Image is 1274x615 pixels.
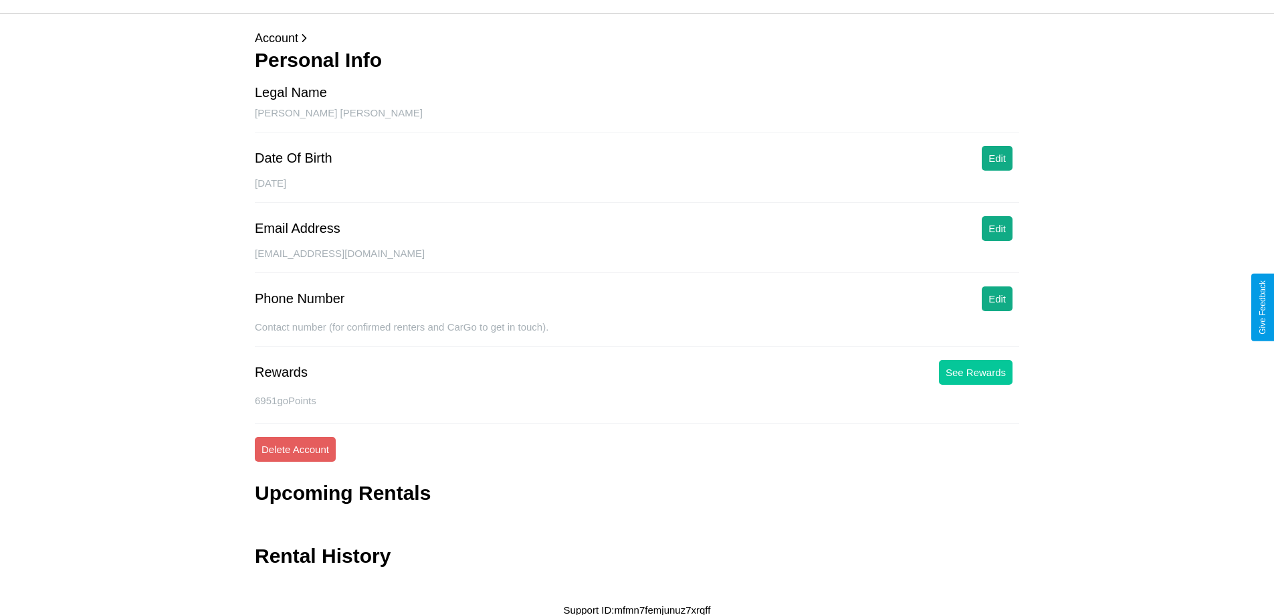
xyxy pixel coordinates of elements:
div: Contact number (for confirmed renters and CarGo to get in touch). [255,321,1019,347]
div: Give Feedback [1258,280,1267,335]
button: See Rewards [939,360,1013,385]
button: Edit [982,146,1013,171]
button: Edit [982,286,1013,311]
div: [DATE] [255,177,1019,203]
div: Phone Number [255,291,345,306]
div: [PERSON_NAME] [PERSON_NAME] [255,107,1019,133]
div: Email Address [255,221,340,236]
div: Legal Name [255,85,327,100]
button: Edit [982,216,1013,241]
h3: Personal Info [255,49,1019,72]
button: Delete Account [255,437,336,462]
div: [EMAIL_ADDRESS][DOMAIN_NAME] [255,248,1019,273]
p: Account [255,27,1019,49]
div: Date Of Birth [255,151,332,166]
div: Rewards [255,365,308,380]
h3: Rental History [255,545,391,567]
h3: Upcoming Rentals [255,482,431,505]
p: 6951 goPoints [255,391,1019,410]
